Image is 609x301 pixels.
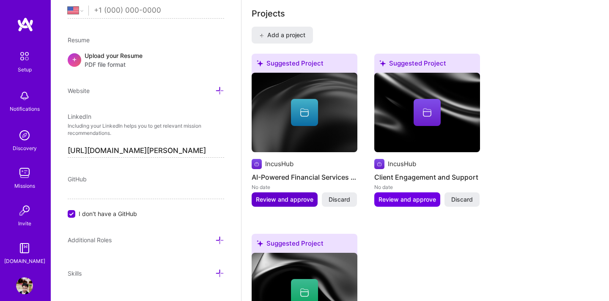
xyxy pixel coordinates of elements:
p: Including your LinkedIn helps you to get relevant mission recommendations. [68,123,224,137]
button: Discard [322,192,357,207]
div: Setup [18,65,32,74]
span: PDF file format [85,60,143,69]
div: Missions [14,181,35,190]
img: cover [252,73,357,152]
i: icon PlusBlack [259,33,264,38]
div: +Upload your ResumePDF file format [68,51,224,69]
img: discovery [16,127,33,144]
span: Add a project [259,31,305,39]
img: User Avatar [16,277,33,294]
span: Review and approve [256,195,313,204]
img: teamwork [16,164,33,181]
div: IncusHub [265,159,294,168]
span: Review and approve [379,195,436,204]
div: IncusHub [388,159,416,168]
img: logo [17,17,34,32]
img: Company logo [374,159,384,169]
a: User Avatar [14,277,35,294]
i: icon SuggestedTeams [379,60,386,66]
span: + [72,55,77,63]
div: No date [252,183,357,192]
img: guide book [16,240,33,257]
div: Suggested Project [252,54,357,76]
img: Invite [16,202,33,219]
img: Company logo [252,159,262,169]
div: Suggested Project [252,234,357,256]
div: Projects [252,7,285,20]
img: setup [16,47,33,65]
div: Suggested Project [374,54,480,76]
button: Add a project [252,27,313,44]
i: icon SuggestedTeams [257,240,263,246]
span: Website [68,87,90,94]
button: Discard [444,192,480,207]
span: Additional Roles [68,236,112,244]
h4: AI-Powered Financial Services Assistant [252,172,357,183]
div: No date [374,183,480,192]
i: icon SuggestedTeams [257,60,263,66]
span: LinkedIn [68,113,91,120]
img: bell [16,88,33,104]
div: Notifications [10,104,40,113]
span: Skills [68,270,82,277]
div: [DOMAIN_NAME] [4,257,45,265]
button: Review and approve [374,192,440,207]
div: Invite [18,219,31,228]
span: I don't have a GitHub [79,209,137,218]
span: Discard [451,195,473,204]
div: Add projects you've worked on [252,7,285,20]
span: Resume [68,36,90,44]
div: Discovery [13,144,37,153]
button: Review and approve [252,192,318,207]
span: Discard [329,195,350,204]
div: Upload your Resume [85,51,143,69]
span: GitHub [68,175,87,183]
h4: Client Engagement and Support [374,172,480,183]
img: cover [374,73,480,152]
